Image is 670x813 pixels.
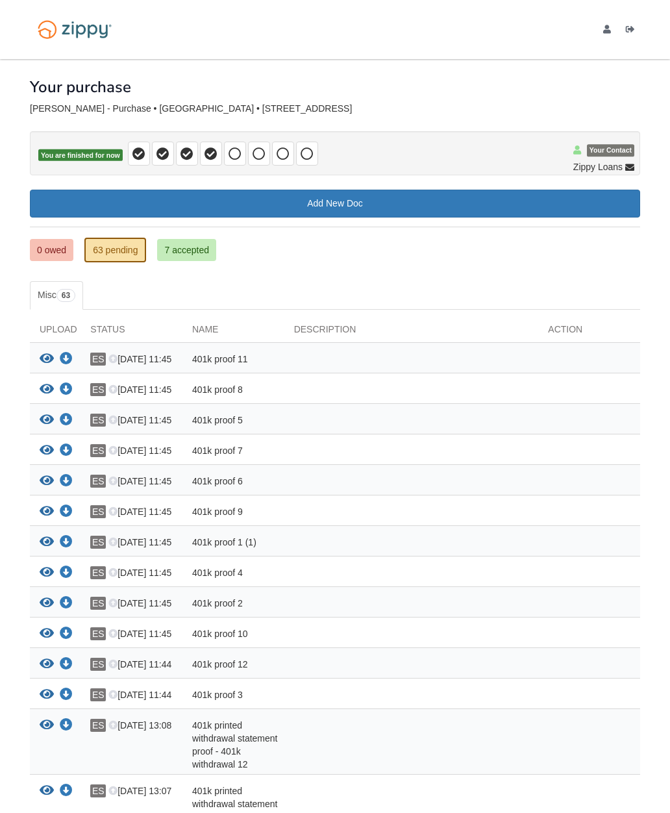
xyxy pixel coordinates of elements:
span: 401k proof 10 [192,629,248,639]
a: Misc [30,281,83,310]
span: 401k proof 3 [192,690,243,700]
span: [DATE] 11:45 [108,384,171,395]
button: View 401k proof 9 [40,505,54,519]
span: ES [90,505,106,518]
span: [DATE] 11:44 [108,659,171,669]
button: View 401k proof 8 [40,383,54,397]
span: 401k proof 4 [192,568,243,578]
span: [DATE] 11:45 [108,537,171,547]
button: View 401k proof 6 [40,475,54,488]
span: ES [90,719,106,732]
img: Logo [30,14,119,45]
span: Zippy Loans [573,160,623,173]
a: Download 401k proof 7 [60,446,73,457]
span: 63 [56,289,75,302]
span: ES [90,627,106,640]
span: ES [90,353,106,366]
button: View 401k proof 11 [40,353,54,366]
span: ES [90,414,106,427]
span: [DATE] 11:45 [108,445,171,456]
span: ES [90,784,106,797]
h1: Your purchase [30,79,131,95]
span: ES [90,597,106,610]
button: View 401k proof 1 (1) [40,536,54,549]
a: Download 401k printed withdrawal statement proof - 401k withdrawal 11 [60,786,73,797]
a: 0 owed [30,239,73,261]
span: [DATE] 11:45 [108,507,171,517]
span: 401k printed withdrawal statement proof - 401k withdrawal 12 [192,720,278,769]
span: ES [90,444,106,457]
span: 401k proof 6 [192,476,243,486]
span: ES [90,566,106,579]
span: 401k proof 7 [192,445,243,456]
a: Download 401k proof 6 [60,477,73,487]
a: Add New Doc [30,190,640,218]
span: You are finished for now [38,149,123,162]
div: Upload [30,323,81,342]
div: [PERSON_NAME] - Purchase • [GEOGRAPHIC_DATA] • [STREET_ADDRESS] [30,103,640,114]
span: ES [90,658,106,671]
span: [DATE] 11:45 [108,476,171,486]
span: ES [90,536,106,549]
div: Description [284,323,539,342]
button: View 401k proof 5 [40,414,54,427]
span: 401k proof 11 [192,354,248,364]
span: Your Contact [587,145,634,157]
span: ES [90,383,106,396]
button: View 401k proof 10 [40,627,54,641]
button: View 401k proof 4 [40,566,54,580]
div: Status [81,323,182,342]
span: ES [90,688,106,701]
span: [DATE] 11:45 [108,629,171,639]
span: [DATE] 11:44 [108,690,171,700]
span: [DATE] 13:08 [108,720,171,731]
span: 401k proof 1 (1) [192,537,256,547]
span: 401k proof 5 [192,415,243,425]
a: Download 401k proof 5 [60,416,73,426]
a: Download 401k printed withdrawal statement proof - 401k withdrawal 12 [60,721,73,731]
a: 7 accepted [157,239,216,261]
a: Download 401k proof 1 (1) [60,538,73,548]
span: 401k proof 12 [192,659,248,669]
button: View 401k proof 7 [40,444,54,458]
button: View 401k printed withdrawal statement proof - 401k withdrawal 12 [40,719,54,732]
a: Download 401k proof 9 [60,507,73,518]
span: 401k proof 2 [192,598,243,608]
a: Download 401k proof 4 [60,568,73,579]
a: Download 401k proof 11 [60,355,73,365]
a: Download 401k proof 3 [60,690,73,701]
span: [DATE] 13:07 [108,786,171,796]
span: 401k proof 8 [192,384,243,395]
button: View 401k proof 2 [40,597,54,610]
a: Download 401k proof 2 [60,599,73,609]
span: ES [90,475,106,488]
span: [DATE] 11:45 [108,354,171,364]
button: View 401k proof 3 [40,688,54,702]
span: [DATE] 11:45 [108,568,171,578]
a: Log out [626,25,640,38]
a: Download 401k proof 12 [60,660,73,670]
span: [DATE] 11:45 [108,598,171,608]
div: Action [538,323,640,342]
a: edit profile [603,25,616,38]
button: View 401k printed withdrawal statement proof - 401k withdrawal 11 [40,784,54,798]
button: View 401k proof 12 [40,658,54,671]
span: 401k proof 9 [192,507,243,517]
a: Download 401k proof 10 [60,629,73,640]
a: Download 401k proof 8 [60,385,73,395]
span: [DATE] 11:45 [108,415,171,425]
a: 63 pending [84,238,146,262]
div: Name [182,323,284,342]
